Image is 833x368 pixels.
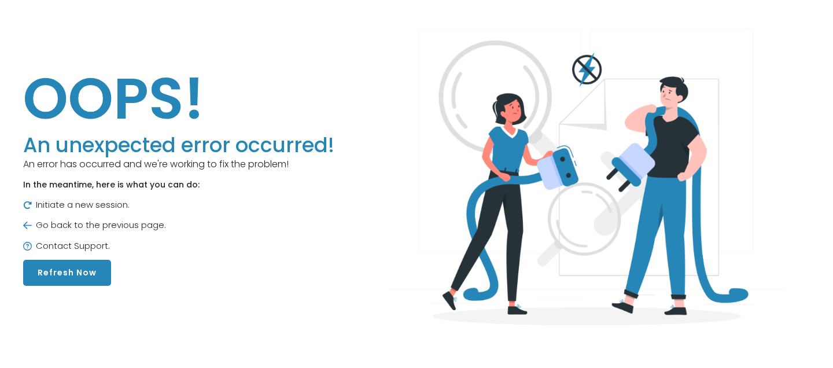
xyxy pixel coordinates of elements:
[23,179,334,191] p: In the meantime, here is what you can do:
[23,64,334,133] h1: OOPS!
[23,157,334,171] p: An error has occurred and we're working to fix the problem!
[23,240,334,253] p: Contact Support.
[23,133,334,157] h3: An unexpected error occurred!
[23,198,334,212] p: Initiate a new session.
[23,219,334,232] p: Go back to the previous page.
[23,260,111,286] button: Refresh Now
